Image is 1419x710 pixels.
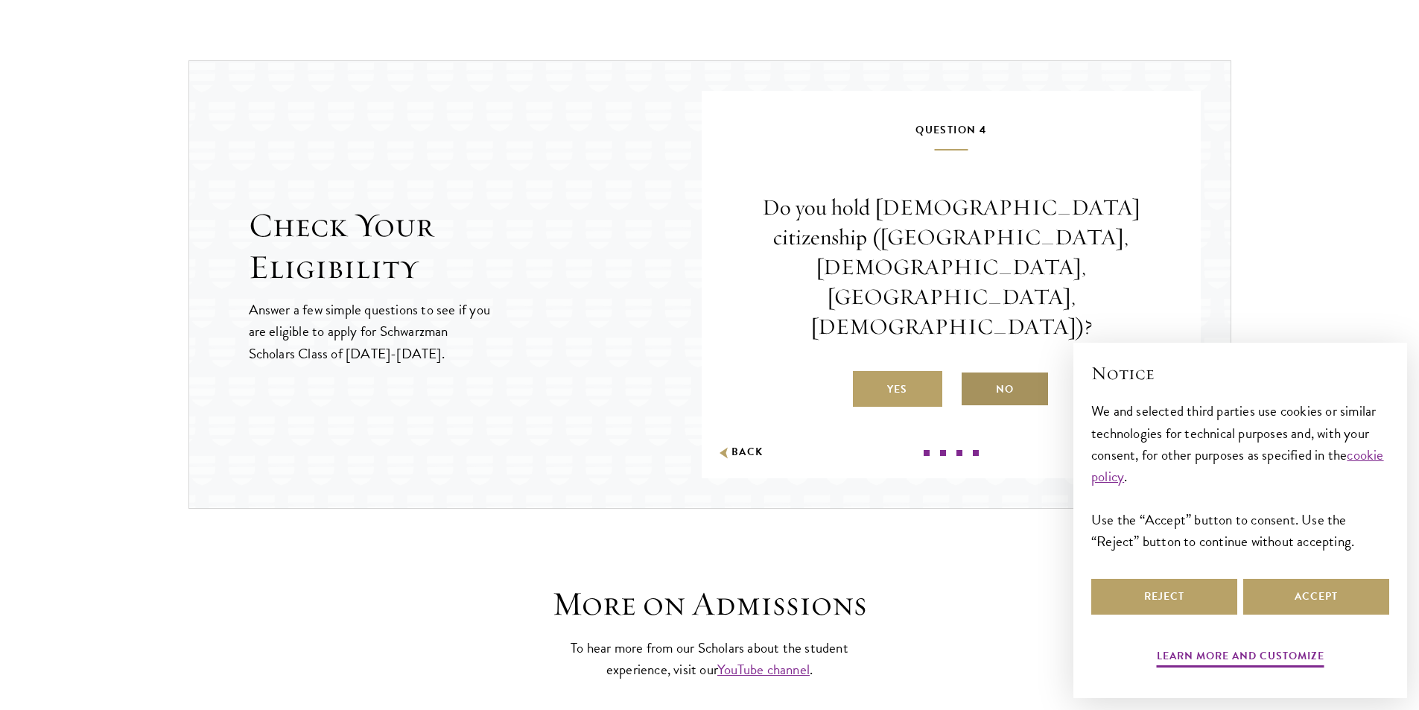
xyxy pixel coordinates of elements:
h2: Notice [1091,361,1389,386]
h5: Question 4 [746,121,1156,150]
div: We and selected third parties use cookies or similar technologies for technical purposes and, wit... [1091,400,1389,551]
p: Do you hold [DEMOGRAPHIC_DATA] citizenship ([GEOGRAPHIC_DATA], [DEMOGRAPHIC_DATA], [GEOGRAPHIC_DA... [746,193,1156,341]
p: Answer a few simple questions to see if you are eligible to apply for Schwarzman Scholars Class o... [249,299,492,364]
a: cookie policy [1091,444,1384,487]
button: Learn more and customize [1157,647,1324,670]
a: YouTube channel [717,659,810,680]
label: Yes [853,371,942,407]
h2: Check Your Eligibility [249,205,702,288]
label: No [960,371,1050,407]
button: Back [717,445,764,460]
h3: More on Admissions [479,583,941,625]
button: Reject [1091,579,1237,615]
button: Accept [1243,579,1389,615]
p: To hear more from our Scholars about the student experience, visit our . [565,637,855,680]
